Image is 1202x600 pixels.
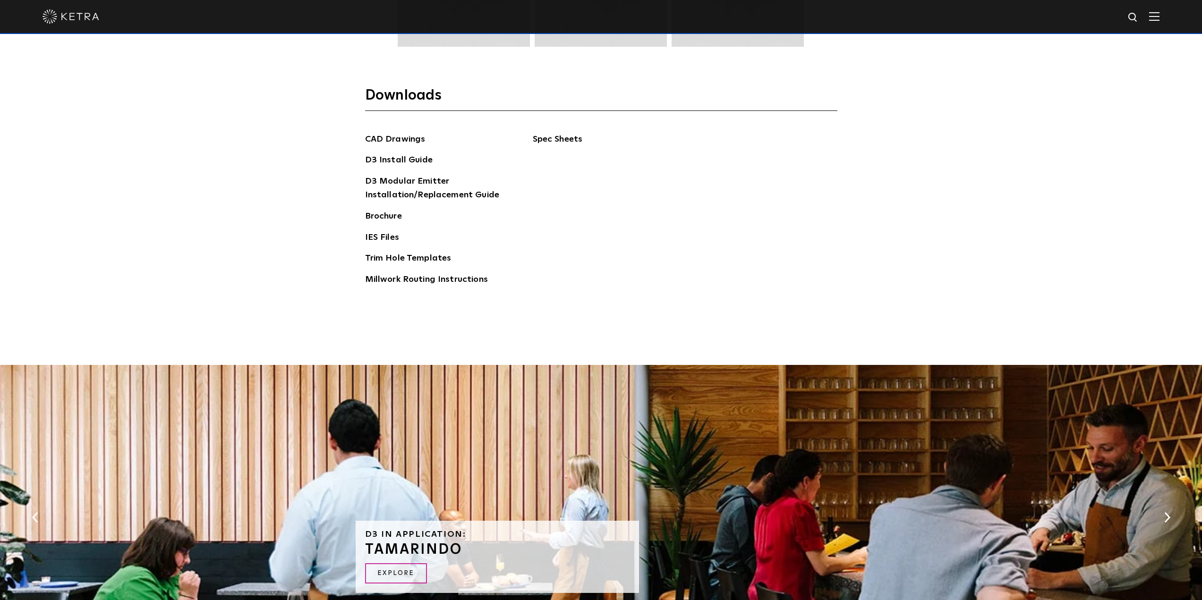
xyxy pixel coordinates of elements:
a: Millwork Routing Instructions [365,273,488,288]
span: Spec Sheets [533,133,648,153]
button: Next [1162,511,1172,524]
a: Trim Hole Templates [365,252,452,267]
a: Explore [365,563,427,583]
a: Brochure [365,210,402,225]
a: IES Files [365,231,399,246]
a: CAD Drawings [365,133,426,148]
img: Hamburger%20Nav.svg [1149,12,1159,21]
a: D3 Modular Emitter Installation/Replacement Guide [365,175,507,203]
h3: Tamarindo [365,542,630,557]
h6: D3 in application: [365,530,630,539]
img: ketra-logo-2019-white [43,9,99,24]
img: search icon [1127,12,1139,24]
a: D3 Install Guide [365,153,433,169]
h3: Downloads [365,86,837,111]
button: Previous [30,511,40,524]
